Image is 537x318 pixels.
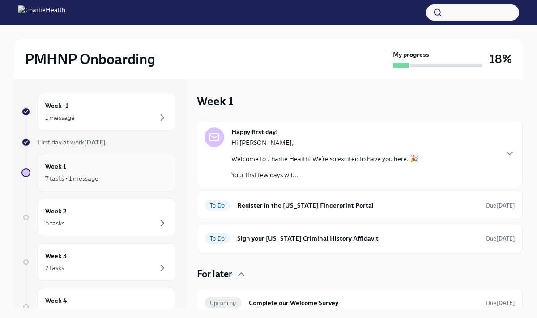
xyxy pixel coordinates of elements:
strong: [DATE] [496,300,515,306]
span: September 19th, 2025 09:00 [486,234,515,243]
h4: For later [197,267,232,281]
a: First day at work[DATE] [21,138,175,147]
span: To Do [205,202,230,209]
h6: Complete our Welcome Survey [249,298,479,308]
a: Week -11 message [21,93,175,131]
h6: Week 4 [45,296,67,305]
a: To DoRegister in the [US_STATE] Fingerprint PortalDue[DATE] [205,198,515,212]
div: 1 message [45,113,75,122]
h6: Week 3 [45,251,67,261]
p: Your first few days wil... [231,170,418,179]
h2: PMHNP Onboarding [25,50,155,68]
span: Upcoming [205,300,242,306]
div: For later [197,267,523,281]
a: Week 32 tasks [21,243,175,281]
a: Week 17 tasks • 1 message [21,154,175,191]
div: 2 tasks [45,263,64,272]
h6: Register in the [US_STATE] Fingerprint Portal [237,200,479,210]
h6: Week 2 [45,206,67,216]
a: To DoSign your [US_STATE] Criminal History AffidavitDue[DATE] [205,231,515,246]
span: Due [486,202,515,209]
strong: [DATE] [84,138,106,146]
h6: Week 1 [45,161,66,171]
strong: [DATE] [496,202,515,209]
p: Welcome to Charlie Health! We’re so excited to have you here. 🎉 [231,154,418,163]
h3: Week 1 [197,93,234,109]
strong: [DATE] [496,235,515,242]
h6: Sign your [US_STATE] Criminal History Affidavit [237,233,479,243]
a: Week 25 tasks [21,199,175,236]
p: Hi [PERSON_NAME], [231,138,418,147]
span: September 14th, 2025 09:00 [486,299,515,307]
h6: Week -1 [45,101,68,110]
span: First day at work [38,138,106,146]
span: September 19th, 2025 09:00 [486,201,515,210]
a: UpcomingComplete our Welcome SurveyDue[DATE] [205,296,515,310]
img: CharlieHealth [18,5,65,20]
h3: 18% [490,51,512,67]
span: Due [486,235,515,242]
div: 5 tasks [45,219,64,228]
strong: Happy first day! [231,127,278,136]
span: Due [486,300,515,306]
span: To Do [205,235,230,242]
div: 7 tasks • 1 message [45,174,98,183]
strong: My progress [393,50,429,59]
